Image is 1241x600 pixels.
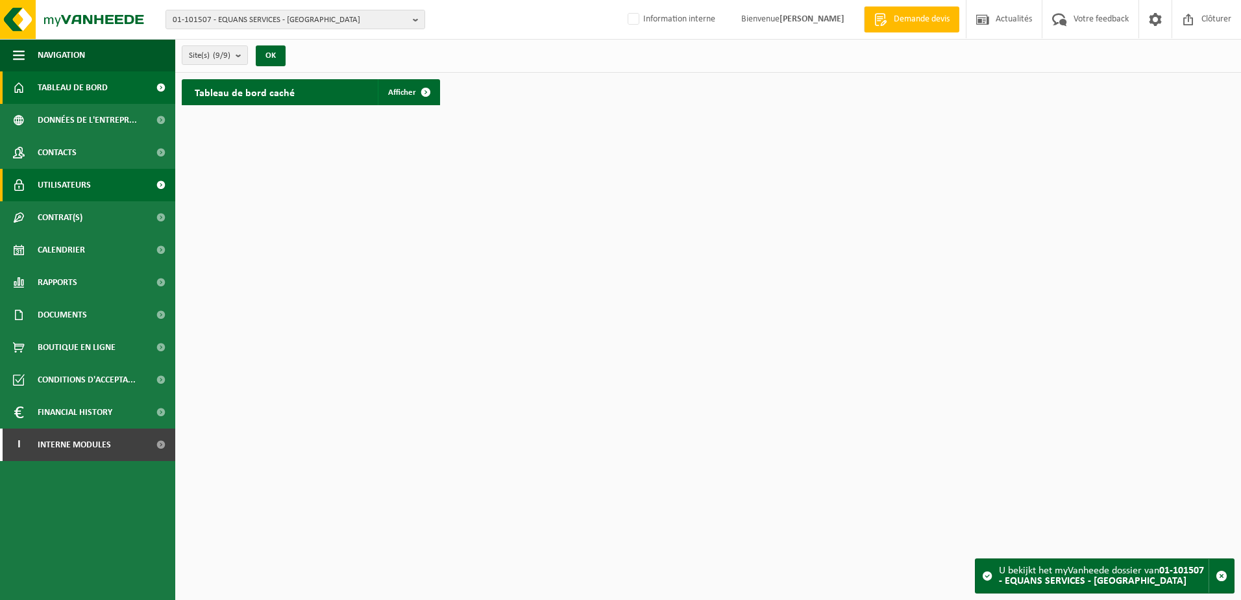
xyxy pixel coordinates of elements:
[625,10,715,29] label: Information interne
[38,234,85,266] span: Calendrier
[213,51,230,60] count: (9/9)
[38,429,111,461] span: Interne modules
[166,10,425,29] button: 01-101507 - EQUANS SERVICES - [GEOGRAPHIC_DATA]
[173,10,408,30] span: 01-101507 - EQUANS SERVICES - [GEOGRAPHIC_DATA]
[38,299,87,331] span: Documents
[388,88,416,97] span: Afficher
[13,429,25,461] span: I
[38,169,91,201] span: Utilisateurs
[38,266,77,299] span: Rapports
[38,396,112,429] span: Financial History
[999,566,1204,586] strong: 01-101507 - EQUANS SERVICES - [GEOGRAPHIC_DATA]
[256,45,286,66] button: OK
[38,201,82,234] span: Contrat(s)
[182,79,308,105] h2: Tableau de bord caché
[38,331,116,364] span: Boutique en ligne
[999,559,1209,593] div: U bekijkt het myVanheede dossier van
[182,45,248,65] button: Site(s)(9/9)
[189,46,230,66] span: Site(s)
[38,104,137,136] span: Données de l'entrepr...
[891,13,953,26] span: Demande devis
[38,39,85,71] span: Navigation
[378,79,439,105] a: Afficher
[38,136,77,169] span: Contacts
[38,71,108,104] span: Tableau de bord
[780,14,844,24] strong: [PERSON_NAME]
[38,364,136,396] span: Conditions d'accepta...
[864,6,959,32] a: Demande devis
